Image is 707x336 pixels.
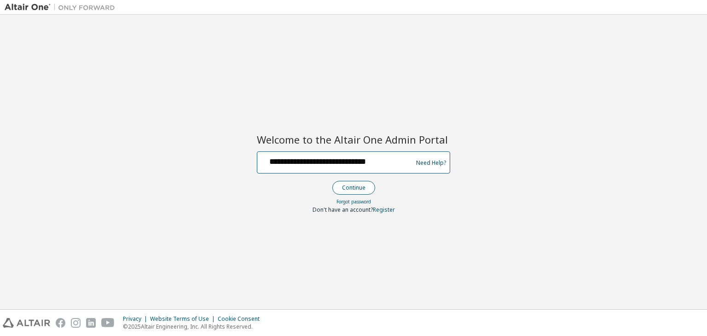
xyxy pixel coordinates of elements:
button: Continue [332,181,375,195]
img: instagram.svg [71,318,81,328]
p: © 2025 Altair Engineering, Inc. All Rights Reserved. [123,323,265,330]
div: Website Terms of Use [150,315,218,323]
img: altair_logo.svg [3,318,50,328]
img: facebook.svg [56,318,65,328]
a: Need Help? [416,162,446,163]
img: linkedin.svg [86,318,96,328]
img: Altair One [5,3,120,12]
img: youtube.svg [101,318,115,328]
span: Don't have an account? [313,206,373,214]
div: Cookie Consent [218,315,265,323]
div: Privacy [123,315,150,323]
a: Register [373,206,395,214]
a: Forgot password [336,198,371,205]
h2: Welcome to the Altair One Admin Portal [257,133,450,146]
